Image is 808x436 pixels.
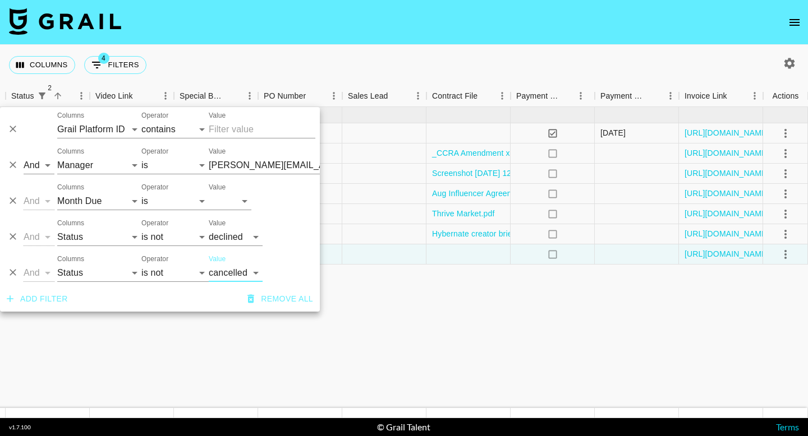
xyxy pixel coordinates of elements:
button: Delete [4,120,21,137]
div: Invoice Link [685,85,727,107]
button: Menu [157,87,174,104]
a: Aug Influencer Agreement - [PERSON_NAME], Grail.docx [432,188,639,199]
label: Value [209,254,226,264]
label: Operator [141,219,168,228]
div: Special Booking Type [180,85,226,107]
button: Sort [560,88,576,104]
div: Contract File [432,85,478,107]
div: Actions [773,85,799,107]
span: 4 [98,53,109,64]
button: select merge strategy [776,205,795,224]
div: Sales Lead [342,85,426,107]
button: select merge strategy [776,164,795,183]
div: Status [11,85,34,107]
select: Logic operator [24,156,54,174]
button: Delete [4,228,21,245]
div: PO Number [264,85,306,107]
button: Remove all [243,289,318,309]
button: select merge strategy [776,245,795,264]
label: Value [209,147,226,156]
button: Menu [746,87,763,104]
button: select merge strategy [776,144,795,163]
a: Thrive Market.pdf [432,208,494,219]
a: [URL][DOMAIN_NAME] [685,228,769,239]
label: Operator [141,254,168,264]
div: © Grail Talent [377,421,430,433]
label: Columns [57,147,84,156]
button: select merge strategy [776,225,795,244]
div: 8/27/2025 [600,127,626,138]
a: [URL][DOMAIN_NAME] [685,147,769,159]
button: open drawer [783,11,806,34]
select: Logic operator [24,192,54,210]
a: Hybernate creator brief - [PERSON_NAME].pdf [432,228,601,239]
div: Special Booking Type [174,85,258,107]
a: Terms [776,421,799,432]
a: [URL][DOMAIN_NAME] [685,127,769,138]
button: Menu [662,87,679,104]
button: select merge strategy [776,184,795,203]
a: _CCRA Amendment x Blue Lizard Paid Usage Opportunity xsarcar_ x Summer wave 2.pdf [432,147,753,159]
label: Columns [57,254,84,264]
button: Menu [241,87,258,104]
div: Video Link [95,85,133,107]
label: Value [209,111,226,120]
label: Columns [57,219,84,228]
button: Menu [73,87,90,104]
button: Sort [478,88,493,104]
label: Operator [141,111,168,120]
img: Grail Talent [9,8,121,35]
label: Value [209,219,226,228]
a: [URL][DOMAIN_NAME] [685,248,769,259]
label: Columns [57,183,84,192]
div: 2 active filters [34,88,50,104]
div: Payment Sent [516,85,560,107]
button: Sort [50,88,66,104]
div: Payment Sent Date [600,85,646,107]
button: Sort [388,88,404,104]
button: Select columns [9,56,75,74]
button: Menu [325,87,342,104]
label: Value [209,183,226,192]
button: select merge strategy [776,124,795,143]
a: [URL][DOMAIN_NAME] [685,168,769,179]
button: Delete [4,192,21,209]
button: Delete [4,156,21,173]
div: v 1.7.100 [9,424,31,431]
button: Sort [646,88,662,104]
button: Sort [226,88,241,104]
select: Logic operator [24,228,54,246]
label: Operator [141,147,168,156]
label: Operator [141,183,168,192]
button: Menu [572,87,589,104]
button: Show filters [84,56,146,74]
div: Actions [763,85,808,107]
button: Menu [494,87,511,104]
button: Delete [4,264,21,281]
div: Video Link [90,85,174,107]
a: [URL][DOMAIN_NAME] [685,208,769,219]
div: Status [6,85,90,107]
div: Sales Lead [348,85,388,107]
select: Logic operator [24,264,54,282]
div: Contract File [426,85,511,107]
div: Payment Sent [511,85,595,107]
button: Show filters [34,88,50,104]
button: Sort [133,88,149,104]
button: Sort [306,88,322,104]
button: Menu [410,87,426,104]
div: PO Number [258,85,342,107]
label: Columns [57,111,84,120]
div: Invoice Link [679,85,763,107]
button: Sort [727,88,743,104]
span: 2 [44,82,56,94]
button: Add filter [2,289,72,309]
input: Filter value [209,120,315,138]
a: Screenshot [DATE] 12.29.52 PM.png [432,168,562,179]
a: [URL][DOMAIN_NAME] [685,188,769,199]
div: Payment Sent Date [595,85,679,107]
